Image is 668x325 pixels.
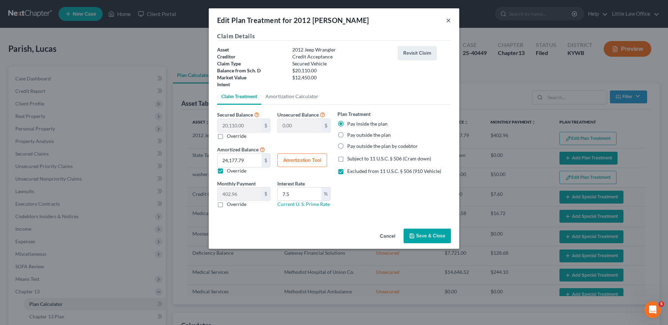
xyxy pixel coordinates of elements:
div: Edit Plan Treatment for 2012 [PERSON_NAME] [217,15,369,25]
input: 0.00 [278,119,322,132]
label: Plan Treatment [337,110,371,118]
label: Pay inside the plan [347,120,388,127]
div: $12,450.00 [289,74,394,81]
label: Override [227,201,246,208]
div: Claim Type [214,60,289,67]
div: Intent [214,81,289,88]
label: Pay outside the plan [347,132,391,138]
div: $ [322,119,330,132]
input: 0.00 [217,188,262,201]
a: Amortization Calculator [261,88,323,105]
label: Monthly Payment [217,180,256,187]
span: 5 [659,301,664,307]
a: Claim Treatment [217,88,261,105]
div: 2012 Jeep Wrangler [289,46,394,53]
label: Pay outside the plan by codebtor [347,143,418,150]
button: Save & Close [404,229,451,243]
div: Creditor [214,53,289,60]
h5: Claim Details [217,32,451,41]
span: Unsecured Balance [277,112,319,118]
input: 0.00 [278,188,321,201]
span: Excluded from 11 U.S.C. § 506 (910 Vehicle) [347,168,441,174]
div: Secured Vehicle [289,60,394,67]
span: Secured Balance [217,112,253,118]
button: Amortization Tool [277,153,327,167]
div: $20,110.00 [289,67,394,74]
div: Asset [214,46,289,53]
iframe: Intercom live chat [644,301,661,318]
div: Credit Acceptance [289,53,394,60]
button: × [446,16,451,24]
div: $ [262,154,270,167]
input: 0.00 [217,154,262,167]
label: Override [227,133,246,140]
label: Interest Rate [277,180,305,187]
input: 0.00 [217,119,262,132]
div: % [321,188,330,201]
span: Amortized Balance [217,146,259,152]
div: Balance from Sch. D [214,67,289,74]
div: $ [262,188,270,201]
button: Cancel [374,229,401,243]
a: Current U. S. Prime Rate [277,201,330,207]
div: $ [262,119,270,132]
button: Revisit Claim [398,46,437,60]
label: Override [227,167,246,174]
div: Market Value [214,74,289,81]
span: Subject to 11 U.S.C. § 506 (Cram down) [347,156,431,161]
